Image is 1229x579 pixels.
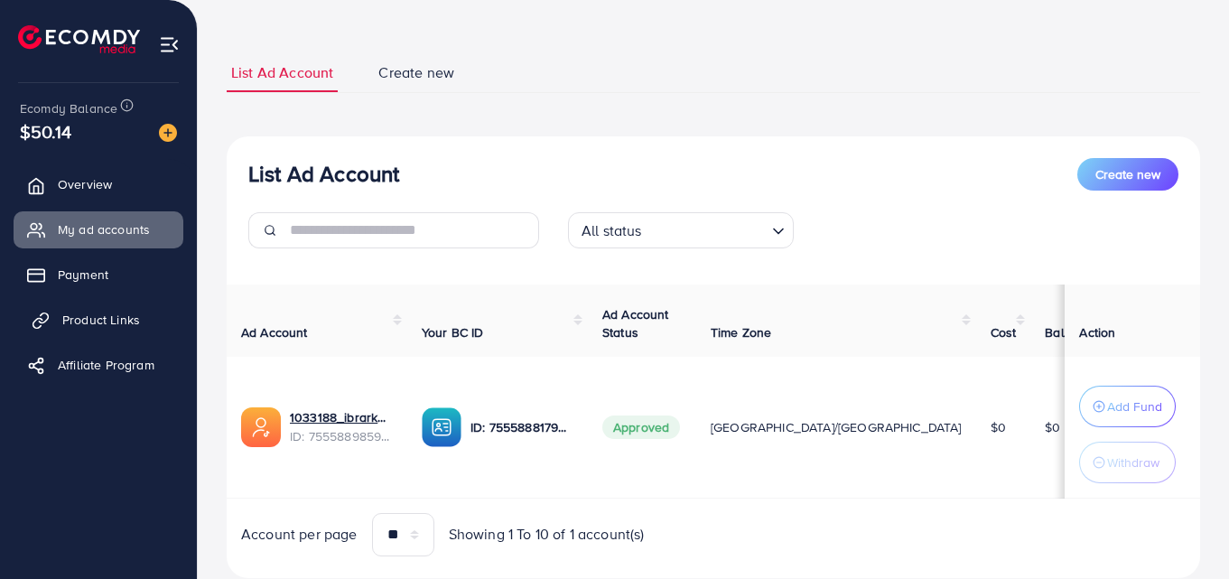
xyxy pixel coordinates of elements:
[578,218,646,244] span: All status
[1095,165,1160,183] span: Create new
[290,427,393,445] span: ID: 7555889859085402113
[568,212,794,248] div: Search for option
[1152,498,1215,565] iframe: Chat
[20,99,117,117] span: Ecomdy Balance
[14,347,183,383] a: Affiliate Program
[14,166,183,202] a: Overview
[602,305,669,341] span: Ad Account Status
[159,124,177,142] img: image
[14,302,183,338] a: Product Links
[647,214,765,244] input: Search for option
[602,416,680,439] span: Approved
[422,323,484,341] span: Your BC ID
[58,220,150,238] span: My ad accounts
[14,257,183,293] a: Payment
[1045,418,1060,436] span: $0
[449,524,645,545] span: Showing 1 To 10 of 1 account(s)
[1079,323,1115,341] span: Action
[1107,396,1162,417] p: Add Fund
[18,25,140,53] img: logo
[14,211,183,247] a: My ad accounts
[58,266,108,284] span: Payment
[62,311,140,329] span: Product Links
[711,418,962,436] span: [GEOGRAPHIC_DATA]/[GEOGRAPHIC_DATA]
[20,118,71,145] span: $50.14
[991,323,1017,341] span: Cost
[290,408,393,445] div: <span class='underline'>1033188_ibrarkhan.....8875--_1759242755236</span></br>7555889859085402113
[58,356,154,374] span: Affiliate Program
[290,408,393,426] a: 1033188_ibrarkhan.....8875--_1759242755236
[1079,442,1176,483] button: Withdraw
[422,407,461,447] img: ic-ba-acc.ded83a64.svg
[711,323,771,341] span: Time Zone
[241,407,281,447] img: ic-ads-acc.e4c84228.svg
[159,34,180,55] img: menu
[241,323,308,341] span: Ad Account
[1107,452,1159,473] p: Withdraw
[378,62,454,83] span: Create new
[241,524,358,545] span: Account per page
[470,416,573,438] p: ID: 7555888179098861585
[231,62,333,83] span: List Ad Account
[1077,158,1178,191] button: Create new
[58,175,112,193] span: Overview
[1079,386,1176,427] button: Add Fund
[248,161,399,187] h3: List Ad Account
[1045,323,1093,341] span: Balance
[991,418,1006,436] span: $0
